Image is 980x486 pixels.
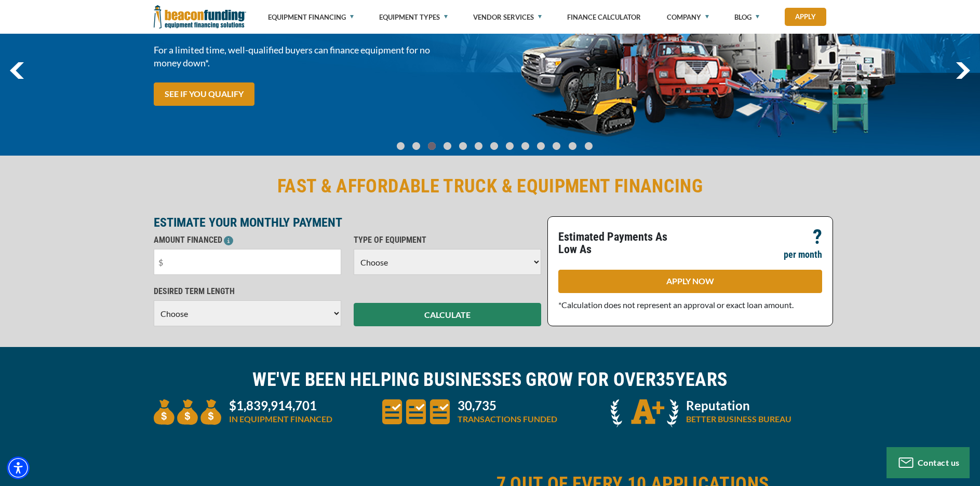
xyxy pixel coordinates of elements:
[956,62,970,79] a: next
[656,369,675,391] span: 35
[813,231,822,243] p: ?
[10,62,24,79] img: Left Navigator
[534,142,547,150] a: Go To Slide 9
[785,8,826,26] a: Apply
[458,413,557,425] p: TRANSACTIONS FUNDED
[154,234,341,246] p: AMOUNT FINANCED
[229,399,332,412] p: $1,839,914,701
[154,216,541,229] p: ESTIMATE YOUR MONTHLY PAYMENT
[566,142,579,150] a: Go To Slide 11
[488,142,500,150] a: Go To Slide 6
[918,457,960,467] span: Contact us
[7,456,30,479] div: Accessibility Menu
[956,62,970,79] img: Right Navigator
[550,142,563,150] a: Go To Slide 10
[10,62,24,79] a: previous
[154,82,254,106] a: SEE IF YOU QUALIFY
[686,399,791,412] p: Reputation
[154,174,827,198] h2: FAST & AFFORDABLE TRUCK & EQUIPMENT FINANCING
[457,142,469,150] a: Go To Slide 4
[425,142,438,150] a: Go To Slide 2
[229,413,332,425] p: IN EQUIPMENT FINANCED
[503,142,516,150] a: Go To Slide 7
[558,270,822,293] a: APPLY NOW
[784,248,822,261] p: per month
[154,368,827,392] h2: WE'VE BEEN HELPING BUSINESSES GROW FOR OVER YEARS
[354,234,541,246] p: TYPE OF EQUIPMENT
[382,399,450,424] img: three document icons to convery large amount of transactions funded
[410,142,422,150] a: Go To Slide 1
[519,142,531,150] a: Go To Slide 8
[154,44,484,70] span: For a limited time, well-qualified buyers can finance equipment for no money down*.
[354,303,541,326] button: CALCULATE
[558,231,684,256] p: Estimated Payments As Low As
[887,447,970,478] button: Contact us
[458,399,557,412] p: 30,735
[582,142,595,150] a: Go To Slide 12
[611,399,678,427] img: A + icon
[558,300,794,310] span: *Calculation does not represent an approval or exact loan amount.
[394,142,407,150] a: Go To Slide 0
[154,249,341,275] input: $
[154,399,221,425] img: three money bags to convey large amount of equipment financed
[686,413,791,425] p: BETTER BUSINESS BUREAU
[472,142,485,150] a: Go To Slide 5
[154,285,341,298] p: DESIRED TERM LENGTH
[441,142,453,150] a: Go To Slide 3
